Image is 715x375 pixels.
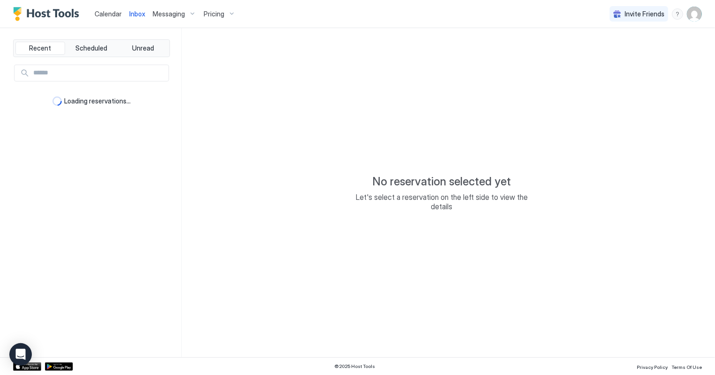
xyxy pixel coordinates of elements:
div: Open Intercom Messenger [9,343,32,366]
span: Messaging [153,10,185,18]
span: Scheduled [76,44,108,52]
span: Inbox [129,10,145,18]
div: menu [672,8,683,20]
span: Recent [29,44,51,52]
span: Unread [132,44,154,52]
span: Calendar [95,10,122,18]
div: loading [52,96,62,106]
span: © 2025 Host Tools [335,363,376,369]
button: Scheduled [67,42,117,55]
span: Let's select a reservation on the left side to view the details [348,192,536,211]
a: Privacy Policy [637,361,668,371]
input: Input Field [29,65,169,81]
span: Terms Of Use [671,364,702,370]
button: Recent [15,42,65,55]
span: Loading reservations... [65,97,131,105]
span: Invite Friends [625,10,664,18]
a: Calendar [95,9,122,19]
a: Google Play Store [45,362,73,371]
a: App Store [13,362,41,371]
button: Unread [118,42,168,55]
a: Host Tools Logo [13,7,83,21]
a: Terms Of Use [671,361,702,371]
span: Pricing [204,10,224,18]
a: Inbox [129,9,145,19]
div: User profile [687,7,702,22]
span: No reservation selected yet [373,175,511,189]
span: Privacy Policy [637,364,668,370]
div: tab-group [13,39,170,57]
